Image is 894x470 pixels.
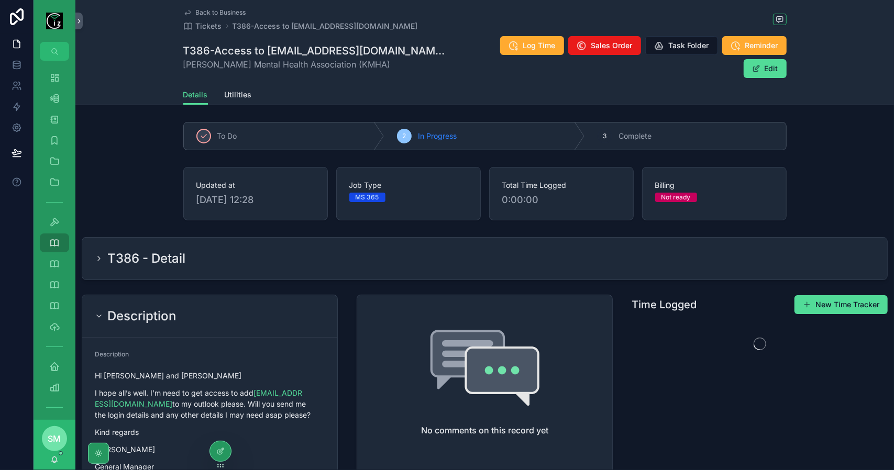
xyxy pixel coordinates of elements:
[794,295,888,314] button: New Time Tracker
[568,36,641,55] button: Sales Order
[233,21,418,31] a: T386-Access to [EMAIL_ADDRESS][DOMAIN_NAME]
[196,180,315,191] span: Updated at
[661,193,691,202] div: Not ready
[603,132,607,140] span: 3
[349,180,468,191] span: Job Type
[225,89,252,100] span: Utilities
[95,370,325,381] p: Hi [PERSON_NAME] and [PERSON_NAME]
[655,180,774,191] span: Billing
[421,424,548,437] h2: No comments on this record yet
[217,131,237,141] span: To Do
[645,36,718,55] button: Task Folder
[95,427,325,438] p: Kind regards
[418,131,457,141] span: In Progress
[196,21,222,31] span: Tickets
[107,250,185,267] h2: T386 - Detail
[183,58,445,71] span: [PERSON_NAME] Mental Health Association (KMHA)
[34,61,75,420] div: scrollable content
[669,40,709,51] span: Task Folder
[196,193,315,207] span: [DATE] 12:28
[523,40,556,51] span: Log Time
[745,40,778,51] span: Reminder
[619,131,652,141] span: Complete
[225,85,252,106] a: Utilities
[502,193,621,207] span: 0:00:00
[183,21,222,31] a: Tickets
[502,180,621,191] span: Total Time Logged
[48,432,61,445] span: SM
[500,36,564,55] button: Log Time
[356,193,379,202] div: MS 365
[183,85,208,105] a: Details
[402,132,406,140] span: 2
[183,43,445,58] h1: T386-Access to [EMAIL_ADDRESS][DOMAIN_NAME]
[722,36,787,55] button: Reminder
[632,297,697,312] h1: Time Logged
[107,308,176,324] h2: Description
[183,8,246,17] a: Back to Business
[95,387,325,420] p: I hope all’s well. I’m need to get access to add to my outlook please. Will you send me the login...
[744,59,787,78] button: Edit
[95,350,129,358] span: Description
[591,40,633,51] span: Sales Order
[183,89,208,100] span: Details
[46,13,63,29] img: App logo
[196,8,246,17] span: Back to Business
